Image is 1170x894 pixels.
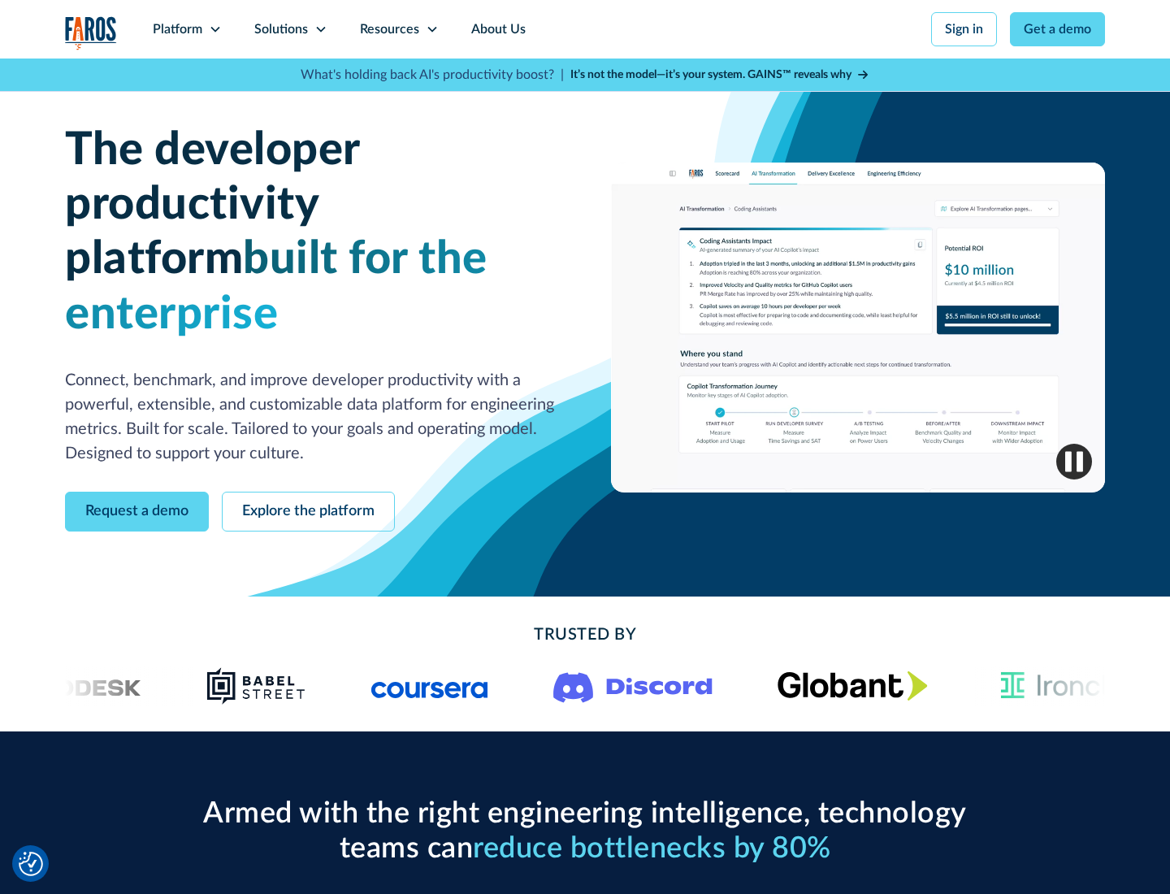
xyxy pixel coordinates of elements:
[65,16,117,50] a: home
[65,492,209,532] a: Request a demo
[222,492,395,532] a: Explore the platform
[473,834,831,863] span: reduce bottlenecks by 80%
[206,666,306,705] img: Babel Street logo png
[931,12,997,46] a: Sign in
[360,20,419,39] div: Resources
[301,65,564,85] p: What's holding back AI's productivity boost? |
[19,852,43,876] button: Cookie Settings
[1056,444,1092,480] img: Pause video
[65,16,117,50] img: Logo of the analytics and reporting company Faros.
[153,20,202,39] div: Platform
[195,623,975,647] h2: Trusted By
[1010,12,1105,46] a: Get a demo
[65,237,487,336] span: built for the enterprise
[65,124,559,342] h1: The developer productivity platform
[195,796,975,866] h2: Armed with the right engineering intelligence, technology teams can
[65,368,559,466] p: Connect, benchmark, and improve developer productivity with a powerful, extensible, and customiza...
[254,20,308,39] div: Solutions
[553,669,713,703] img: Logo of the communication platform Discord.
[371,673,488,699] img: Logo of the online learning platform Coursera.
[778,670,928,701] img: Globant's logo
[19,852,43,876] img: Revisit consent button
[570,69,851,80] strong: It’s not the model—it’s your system. GAINS™ reveals why
[570,67,869,84] a: It’s not the model—it’s your system. GAINS™ reveals why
